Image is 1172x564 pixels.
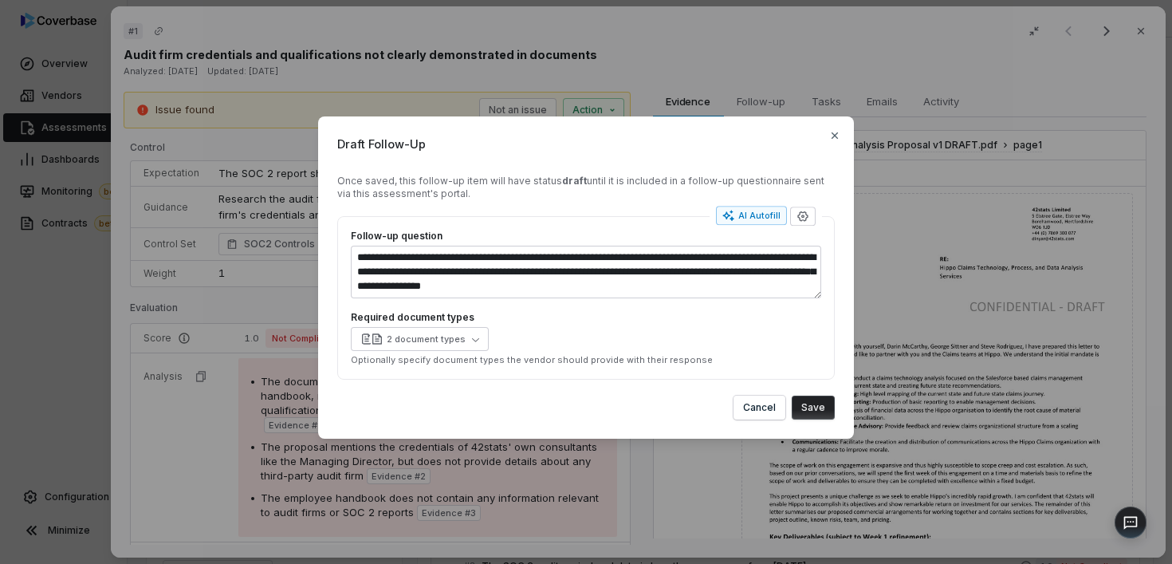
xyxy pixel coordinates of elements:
[337,136,835,152] span: Draft Follow-Up
[337,175,835,200] div: Once saved, this follow-up item will have status until it is included in a follow-up questionnair...
[351,230,821,243] label: Follow-up question
[733,396,785,420] button: Cancel
[351,311,821,324] label: Required document types
[722,210,781,223] div: AI Autofill
[351,354,821,366] p: Optionally specify document types the vendor should provide with their response
[792,396,835,420] button: Save
[387,333,466,345] div: 2 document types
[562,175,587,187] strong: draft
[716,207,787,226] button: AI Autofill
